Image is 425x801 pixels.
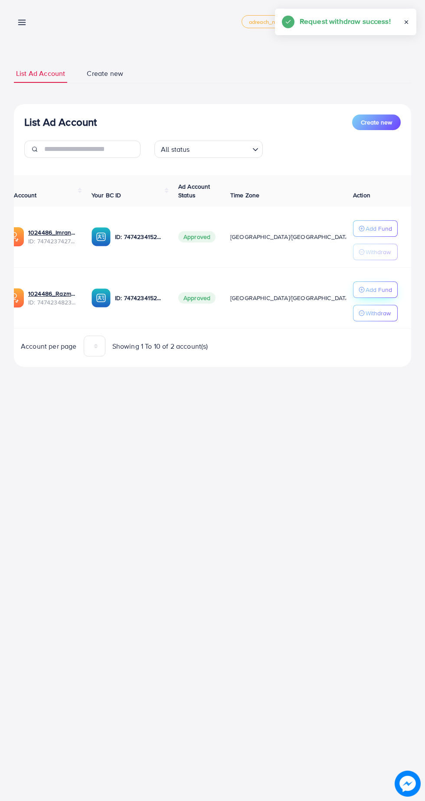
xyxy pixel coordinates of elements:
[353,220,398,237] button: Add Fund
[112,341,208,351] span: Showing 1 To 10 of 2 account(s)
[230,232,351,241] span: [GEOGRAPHIC_DATA]/[GEOGRAPHIC_DATA]
[249,19,307,25] span: adreach_new_package
[366,308,391,318] p: Withdraw
[395,771,420,796] img: image
[28,237,78,245] span: ID: 7474237427478233089
[92,227,111,246] img: ic-ba-acc.ded83a64.svg
[230,294,351,302] span: [GEOGRAPHIC_DATA]/[GEOGRAPHIC_DATA]
[178,231,216,242] span: Approved
[24,116,97,128] h3: List Ad Account
[361,118,392,127] span: Create new
[16,69,65,78] span: List Ad Account
[352,114,401,130] button: Create new
[28,298,78,307] span: ID: 7474234823184416769
[154,141,263,158] div: Search for option
[115,293,164,303] p: ID: 7474234152863678481
[5,227,24,246] img: ic-ads-acc.e4c84228.svg
[353,191,370,199] span: Action
[92,288,111,307] img: ic-ba-acc.ded83a64.svg
[242,15,314,28] a: adreach_new_package
[92,191,121,199] span: Your BC ID
[193,141,249,156] input: Search for option
[28,228,78,237] a: 1024486_Imran_1740231528988
[353,244,398,260] button: Withdraw
[159,143,192,156] span: All status
[87,69,123,78] span: Create new
[115,232,164,242] p: ID: 7474234152863678481
[366,223,392,234] p: Add Fund
[366,284,392,295] p: Add Fund
[28,289,78,307] div: <span class='underline'>1024486_Razman_1740230915595</span></br>7474234823184416769
[230,191,259,199] span: Time Zone
[353,281,398,298] button: Add Fund
[5,191,37,199] span: Ad Account
[300,16,391,27] h5: Request withdraw success!
[21,341,77,351] span: Account per page
[366,247,391,257] p: Withdraw
[5,288,24,307] img: ic-ads-acc.e4c84228.svg
[178,182,210,199] span: Ad Account Status
[28,289,78,298] a: 1024486_Razman_1740230915595
[353,305,398,321] button: Withdraw
[178,292,216,304] span: Approved
[28,228,78,246] div: <span class='underline'>1024486_Imran_1740231528988</span></br>7474237427478233089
